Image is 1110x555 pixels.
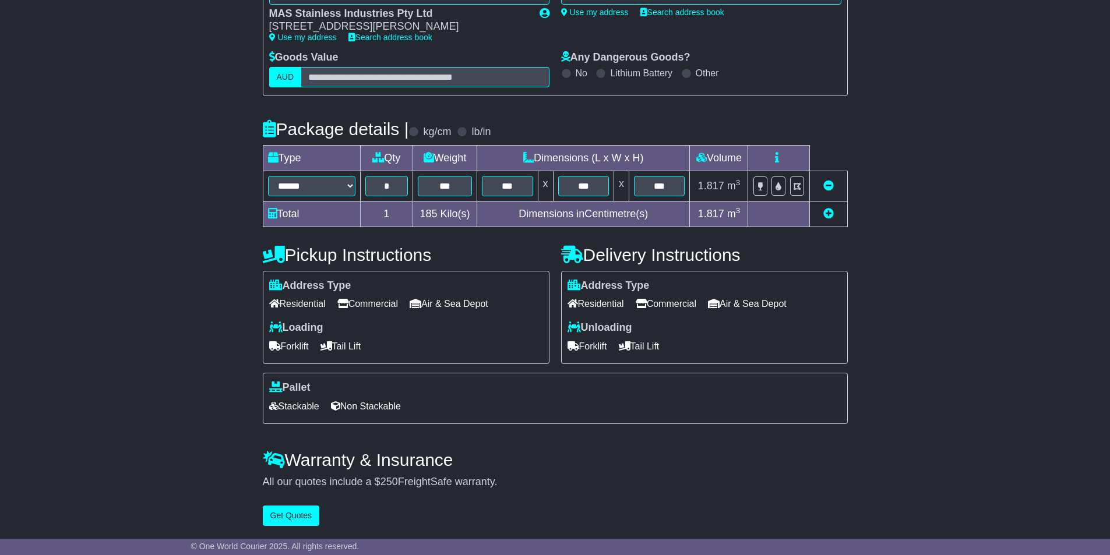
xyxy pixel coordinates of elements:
span: Residential [269,295,326,313]
label: lb/in [471,126,491,139]
td: Total [263,201,360,227]
a: Use my address [561,8,629,17]
td: Kilo(s) [413,201,477,227]
span: Tail Lift [320,337,361,355]
span: 1.817 [698,208,724,220]
td: Weight [413,145,477,171]
td: Dimensions (L x W x H) [477,145,690,171]
span: m [727,180,741,192]
div: All our quotes include a $ FreightSafe warranty. [263,476,848,489]
h4: Pickup Instructions [263,245,549,264]
span: © One World Courier 2025. All rights reserved. [191,542,360,551]
td: x [538,171,553,201]
label: Lithium Battery [610,68,672,79]
h4: Warranty & Insurance [263,450,848,469]
span: Stackable [269,397,319,415]
h4: Package details | [263,119,409,139]
span: Air & Sea Depot [410,295,488,313]
label: Address Type [568,280,650,292]
a: Search address book [348,33,432,42]
span: Commercial [337,295,398,313]
label: Any Dangerous Goods? [561,51,690,64]
span: 1.817 [698,180,724,192]
sup: 3 [736,178,741,187]
label: AUD [269,67,302,87]
label: Address Type [269,280,351,292]
div: [STREET_ADDRESS][PERSON_NAME] [269,20,528,33]
span: 185 [420,208,438,220]
td: Qty [360,145,413,171]
label: Pallet [269,381,311,394]
a: Remove this item [823,180,834,192]
label: No [576,68,587,79]
div: MAS Stainless Industries Pty Ltd [269,8,528,20]
a: Use my address [269,33,337,42]
span: Air & Sea Depot [708,295,787,313]
a: Search address book [640,8,724,17]
span: Tail Lift [619,337,660,355]
span: Non Stackable [331,397,401,415]
span: Commercial [636,295,696,313]
span: Forklift [269,337,309,355]
label: Goods Value [269,51,339,64]
label: Other [696,68,719,79]
span: 250 [380,476,398,487]
a: Add new item [823,208,834,220]
label: kg/cm [423,126,451,139]
span: Residential [568,295,624,313]
td: x [614,171,629,201]
span: Forklift [568,337,607,355]
td: Type [263,145,360,171]
td: Dimensions in Centimetre(s) [477,201,690,227]
label: Unloading [568,321,632,334]
td: 1 [360,201,413,227]
span: m [727,208,741,220]
td: Volume [690,145,748,171]
h4: Delivery Instructions [561,245,848,264]
label: Loading [269,321,323,334]
sup: 3 [736,206,741,215]
button: Get Quotes [263,505,320,526]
